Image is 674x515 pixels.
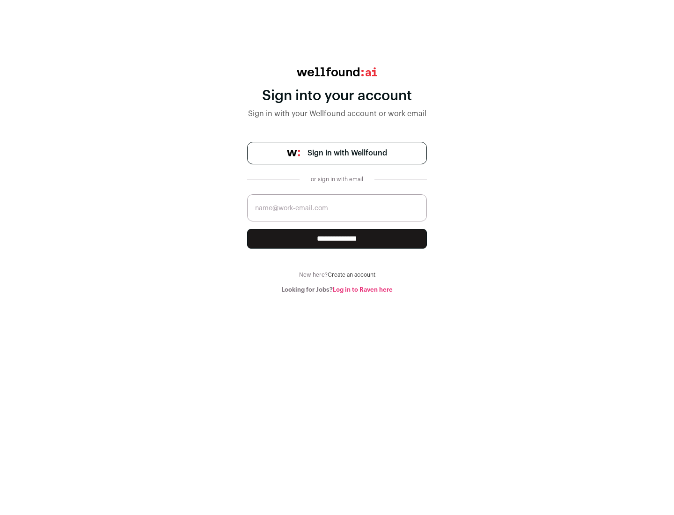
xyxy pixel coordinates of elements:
[247,194,427,221] input: name@work-email.com
[333,287,393,293] a: Log in to Raven here
[247,108,427,119] div: Sign in with your Wellfound account or work email
[307,176,367,183] div: or sign in with email
[297,67,377,76] img: wellfound:ai
[328,272,375,278] a: Create an account
[308,147,387,159] span: Sign in with Wellfound
[247,271,427,279] div: New here?
[247,142,427,164] a: Sign in with Wellfound
[247,88,427,104] div: Sign into your account
[287,150,300,156] img: wellfound-symbol-flush-black-fb3c872781a75f747ccb3a119075da62bfe97bd399995f84a933054e44a575c4.png
[247,286,427,294] div: Looking for Jobs?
